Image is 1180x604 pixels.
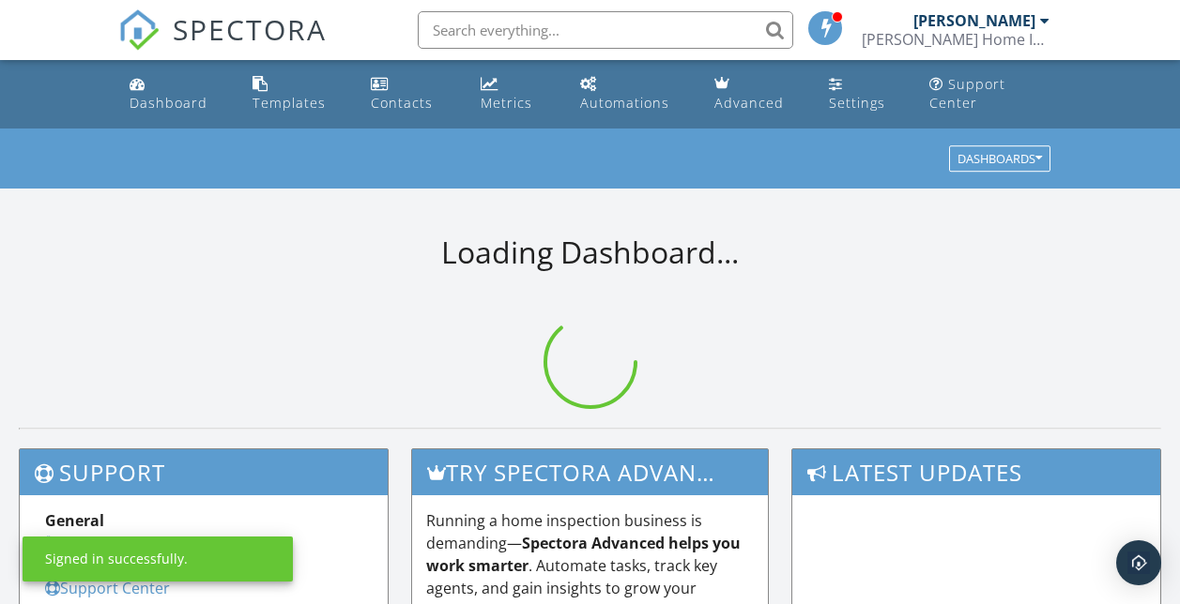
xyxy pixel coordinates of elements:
[45,550,188,568] div: Signed in successfully.
[929,75,1005,112] div: Support Center
[481,94,532,112] div: Metrics
[1116,540,1161,585] div: Open Intercom Messenger
[714,94,784,112] div: Advanced
[707,68,805,121] a: Advanced
[913,11,1035,30] div: [PERSON_NAME]
[45,533,251,553] a: Spectora YouTube Channel
[418,11,793,49] input: Search everything...
[130,94,207,112] div: Dashboard
[829,94,885,112] div: Settings
[45,578,170,598] a: Support Center
[949,146,1050,173] button: Dashboards
[122,68,230,121] a: Dashboard
[862,30,1050,49] div: Anderson Home Inspections
[371,94,433,112] div: Contacts
[573,68,692,121] a: Automations (Basic)
[922,68,1058,121] a: Support Center
[253,94,326,112] div: Templates
[821,68,907,121] a: Settings
[412,449,769,495] h3: Try spectora advanced [DATE]
[363,68,458,121] a: Contacts
[245,68,348,121] a: Templates
[173,9,327,49] span: SPECTORA
[426,533,741,576] strong: Spectora Advanced helps you work smarter
[473,68,558,121] a: Metrics
[20,449,388,495] h3: Support
[958,153,1042,166] div: Dashboards
[580,94,669,112] div: Automations
[118,9,160,51] img: The Best Home Inspection Software - Spectora
[45,510,104,531] strong: General
[118,25,327,65] a: SPECTORA
[792,449,1160,495] h3: Latest Updates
